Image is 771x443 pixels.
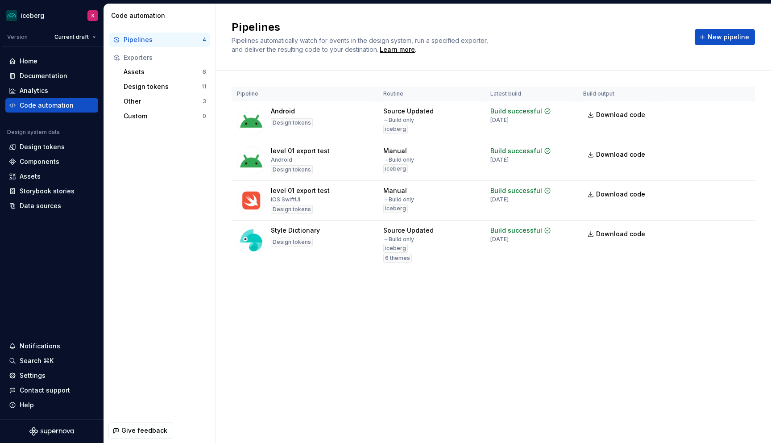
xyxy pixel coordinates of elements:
[383,204,408,213] div: iceberg
[583,186,651,202] a: Download code
[5,98,98,113] a: Code automation
[383,107,434,116] div: Source Updated
[5,398,98,412] button: Help
[124,112,203,121] div: Custom
[203,98,206,105] div: 3
[383,117,414,124] div: → Build only
[20,71,67,80] div: Documentation
[202,83,206,90] div: 11
[271,186,330,195] div: level 01 export test
[21,11,44,20] div: iceberg
[271,196,300,203] div: iOS SwiftUI
[708,33,749,42] span: New pipeline
[20,187,75,196] div: Storybook stories
[6,10,17,21] img: 418c6d47-6da6-4103-8b13-b5999f8989a1.png
[490,156,509,163] div: [DATE]
[583,146,651,163] a: Download code
[5,155,98,169] a: Components
[271,238,313,247] div: Design tokens
[109,33,210,47] a: Pipelines4
[383,125,408,134] div: iceberg
[203,36,206,43] div: 4
[108,422,173,439] button: Give feedback
[120,94,210,109] button: Other3
[7,129,60,136] div: Design system data
[20,356,54,365] div: Search ⌘K
[271,146,330,155] div: level 01 export test
[383,186,407,195] div: Manual
[271,226,320,235] div: Style Dictionary
[111,11,211,20] div: Code automation
[20,57,37,66] div: Home
[490,107,542,116] div: Build successful
[490,196,509,203] div: [DATE]
[578,87,656,101] th: Build output
[490,226,542,235] div: Build successful
[120,79,210,94] button: Design tokens11
[54,33,89,41] span: Current draft
[20,142,65,151] div: Design tokens
[2,6,102,25] button: icebergK
[20,101,74,110] div: Code automation
[20,201,61,210] div: Data sources
[490,117,509,124] div: [DATE]
[271,156,292,163] div: Android
[5,169,98,184] a: Assets
[383,226,434,235] div: Source Updated
[232,37,490,53] span: Pipelines automatically watch for events in the design system, run a specified exporter, and deli...
[596,110,645,119] span: Download code
[20,401,34,410] div: Help
[232,20,684,34] h2: Pipelines
[596,230,645,238] span: Download code
[50,31,100,43] button: Current draft
[203,113,206,120] div: 0
[695,29,755,45] button: New pipeline
[5,84,98,98] a: Analytics
[20,371,46,380] div: Settings
[383,196,414,203] div: → Build only
[271,118,313,127] div: Design tokens
[120,65,210,79] button: Assets8
[124,53,206,62] div: Exporters
[596,150,645,159] span: Download code
[583,107,651,123] a: Download code
[120,109,210,123] button: Custom0
[583,226,651,242] a: Download code
[203,68,206,75] div: 8
[5,354,98,368] button: Search ⌘K
[378,87,485,101] th: Routine
[271,165,313,174] div: Design tokens
[5,368,98,383] a: Settings
[596,190,645,199] span: Download code
[5,199,98,213] a: Data sources
[20,86,48,95] div: Analytics
[29,427,74,436] svg: Supernova Logo
[124,67,203,76] div: Assets
[20,342,60,351] div: Notifications
[124,82,202,91] div: Design tokens
[91,12,95,19] div: K
[383,236,414,243] div: → Build only
[121,426,167,435] span: Give feedback
[380,45,415,54] a: Learn more
[124,35,203,44] div: Pipelines
[20,172,41,181] div: Assets
[20,386,70,395] div: Contact support
[5,383,98,397] button: Contact support
[5,54,98,68] a: Home
[5,184,98,198] a: Storybook stories
[383,244,408,253] div: iceberg
[378,46,416,53] span: .
[383,146,407,155] div: Manual
[271,107,295,116] div: Android
[485,87,578,101] th: Latest build
[5,339,98,353] button: Notifications
[5,140,98,154] a: Design tokens
[490,186,542,195] div: Build successful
